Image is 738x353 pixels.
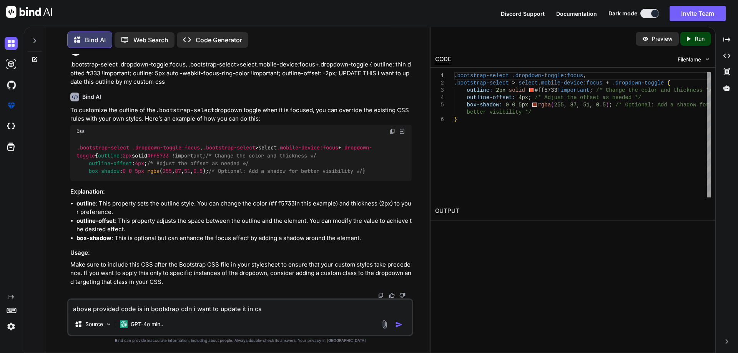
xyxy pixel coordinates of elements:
[609,102,612,108] span: ;
[85,35,106,45] p: Bind AI
[5,37,18,50] img: darkChat
[435,101,444,109] div: 5
[583,102,590,108] span: 51
[695,35,705,43] p: Run
[76,144,372,175] code: , > + { : solid ; : ; : ( , , , ); }
[615,102,709,108] span: /* Optional: Add a shadow for
[123,152,132,159] span: 2px
[133,35,168,45] p: Web Search
[501,10,545,17] span: Discord Support
[181,144,200,151] span: :focus
[435,72,444,80] div: 1
[556,10,597,17] span: Documentation
[583,73,586,79] span: ,
[430,202,715,220] h2: OUTPUT
[528,94,531,101] span: ;
[590,102,593,108] span: ,
[535,87,557,93] span: #ff5733
[678,56,701,63] span: FileName
[76,199,412,217] li: : This property sets the outline style. You can change the color ( in this example) and thickness...
[76,144,372,159] span: .dropdown-toggle
[89,160,132,167] span: outline-offset
[519,102,528,108] span: 5px
[163,168,172,175] span: 255
[389,292,395,298] img: like
[76,128,85,134] span: Css
[557,87,590,93] span: !important
[5,99,18,112] img: premium
[68,300,412,313] textarea: above provided code is in bootstrap cdn i want to update it in cs
[670,6,726,21] button: Invite Team
[196,35,242,45] p: Code Generator
[209,168,362,175] span: /* Optional: Add a shadow for better visibility */
[193,168,203,175] span: 0.5
[76,217,412,234] li: : This property adjusts the space between the outline and the element. You can modify the value t...
[606,102,609,108] span: )
[435,80,444,87] div: 2
[184,168,190,175] span: 51
[395,321,403,328] img: icon
[505,102,509,108] span: 0
[556,10,597,18] button: Documentation
[89,168,120,175] span: box-shadow
[147,168,160,175] span: rgba
[277,144,320,151] span: .mobile-device
[120,320,128,328] img: GPT-4o mini
[76,234,412,243] li: : This is optional but can enhance the focus effect by adding a shadow around the element.
[606,80,609,86] span: +
[82,93,101,101] h6: Bind AI
[105,321,112,328] img: Pick Models
[320,144,338,151] span: :focus
[519,94,528,101] span: 4px
[435,94,444,101] div: 4
[85,320,103,328] p: Source
[175,168,181,175] span: 87
[172,152,203,159] span: !important
[156,106,214,114] code: .bootstrap-select
[467,87,492,93] span: outline:
[642,35,649,42] img: preview
[76,217,115,224] strong: outline-offset
[512,102,515,108] span: 0
[435,87,444,94] div: 3
[70,249,412,257] h3: Usage:
[135,160,144,167] span: 4px
[70,260,412,287] p: Make sure to include this CSS after the Bootstrap CSS file in your stylesheet to ensure that your...
[454,73,509,79] span: .bootstrap-select
[5,120,18,133] img: cloudideIcon
[5,78,18,91] img: githubDark
[590,87,593,93] span: ;
[577,102,580,108] span: ,
[570,102,577,108] span: 87
[667,80,670,86] span: {
[435,116,444,123] div: 6
[135,168,144,175] span: 5px
[554,102,563,108] span: 255
[512,80,515,86] span: >
[5,58,18,71] img: darkAi-studio
[378,292,384,298] img: copy
[467,102,502,108] span: box-shadow:
[435,55,451,64] div: CODE
[652,35,673,43] p: Preview
[132,144,181,151] span: .dropdown-toggle
[496,87,505,93] span: 2px
[512,73,583,79] span: .dropdown-toggle:focus
[203,144,255,151] span: .bootstrap-select
[704,56,711,63] img: chevron down
[76,200,96,207] strong: outline
[596,87,712,93] span: /* Change the color and thickness */
[501,10,545,18] button: Discord Support
[535,94,641,101] span: /* Adjust the offset as needed */
[70,187,412,196] h3: Explanation:
[258,144,277,151] span: select
[76,234,111,242] strong: box-shadow
[129,168,132,175] span: 0
[123,168,126,175] span: 0
[467,109,531,115] span: better visibility */
[454,80,509,86] span: .bootstrap-select
[389,128,396,134] img: copy
[399,128,406,135] img: Open in Browser
[380,320,389,329] img: attachment
[70,60,412,86] p: .bootstrap-select .dropdown-toggle:focus, .bootstrap-select>select.mobile-device:focus+.dropdown-...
